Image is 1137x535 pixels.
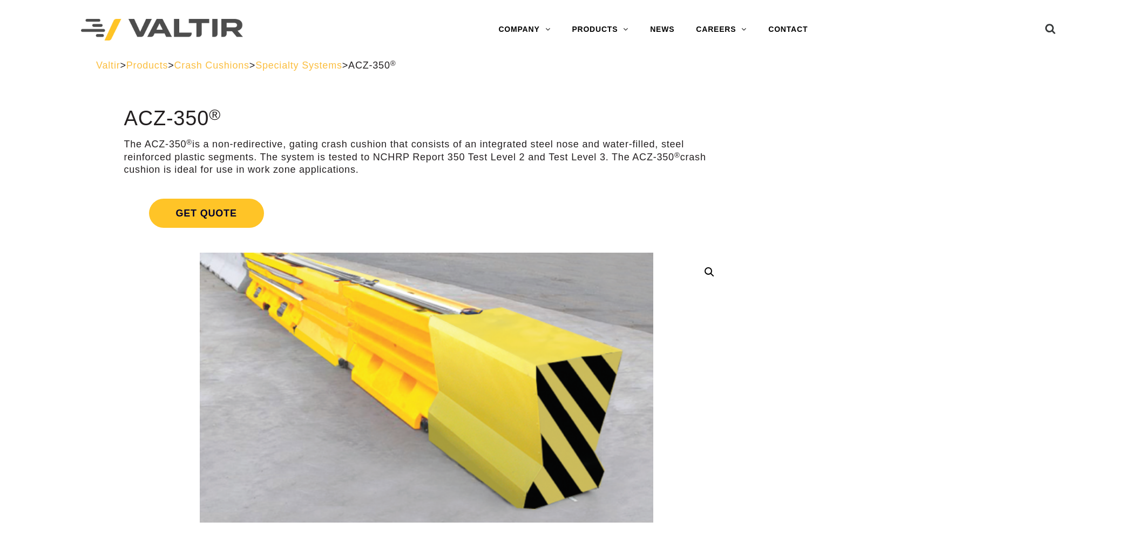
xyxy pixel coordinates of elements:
a: CONTACT [757,19,818,40]
sup: ® [186,138,192,146]
a: Crash Cushions [174,60,249,71]
div: > > > > [96,59,1041,72]
a: PRODUCTS [561,19,639,40]
span: Get Quote [149,199,264,228]
a: Products [126,60,168,71]
img: Valtir [81,19,243,41]
a: COMPANY [488,19,561,40]
a: Specialty Systems [255,60,342,71]
p: The ACZ-350 is a non-redirective, gating crash cushion that consists of an integrated steel nose ... [124,138,729,176]
sup: ® [390,59,396,67]
h1: ACZ-350 [124,107,729,130]
sup: ® [674,151,680,159]
a: Valtir [96,60,120,71]
a: Get Quote [124,186,729,241]
a: NEWS [639,19,685,40]
sup: ® [209,106,221,123]
a: CAREERS [685,19,757,40]
span: ACZ-350 [348,60,396,71]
